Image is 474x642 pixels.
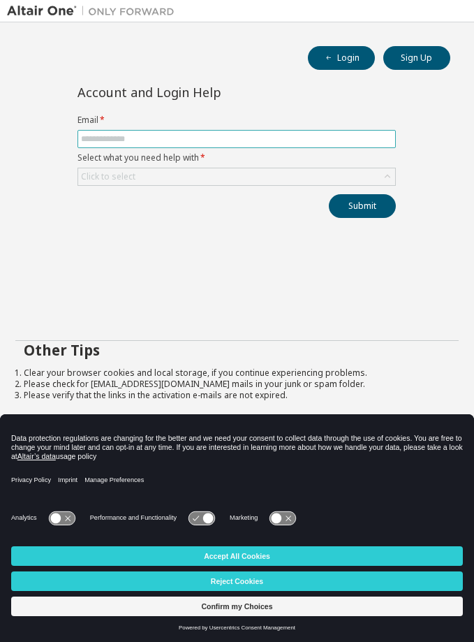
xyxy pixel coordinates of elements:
div: Account and Login Help [77,87,332,98]
button: Sign Up [383,46,450,70]
button: Submit [329,194,396,218]
img: Altair One [7,4,182,18]
li: Please verify that the links in the activation e-mails are not expired. [24,390,450,401]
div: Click to select [81,171,135,182]
label: Email [77,115,396,126]
h2: Other Tips [24,341,450,359]
button: Login [308,46,375,70]
label: Select what you need help with [77,152,396,163]
li: Clear your browser cookies and local storage, if you continue experiencing problems. [24,367,450,379]
div: Click to select [78,168,395,185]
li: Please check for [EMAIL_ADDRESS][DOMAIN_NAME] mails in your junk or spam folder. [24,379,450,390]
